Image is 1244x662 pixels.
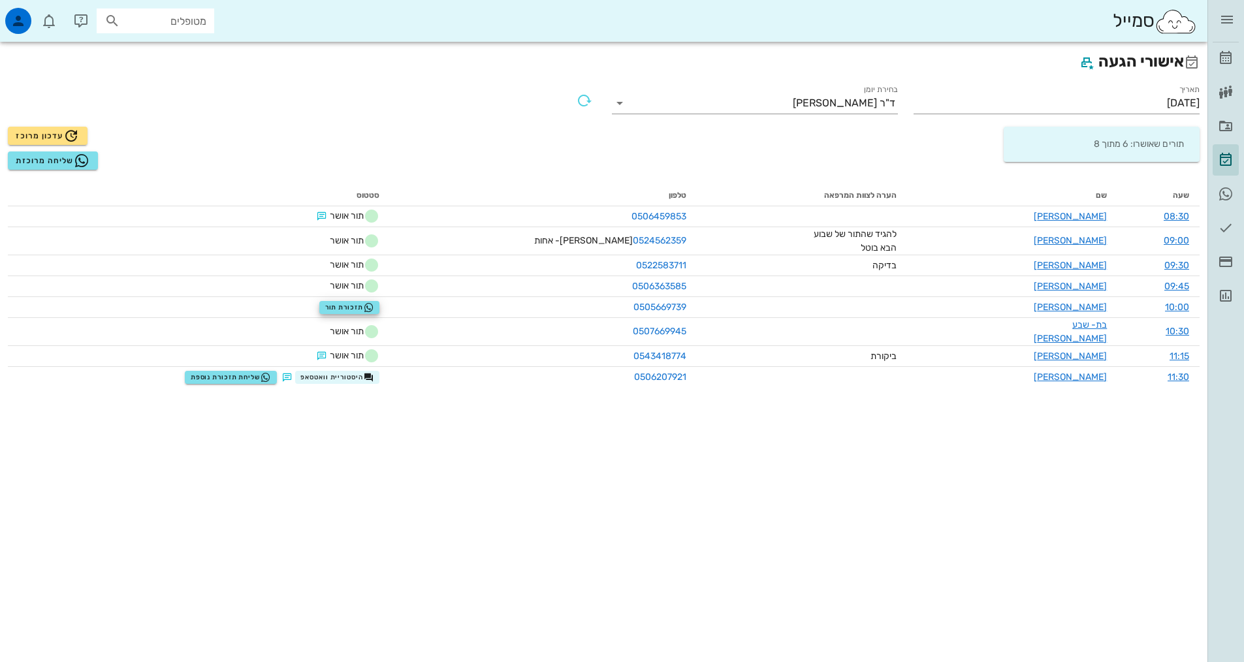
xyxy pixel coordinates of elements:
button: שליחת תזכורת נוספת [185,371,277,384]
a: 0506363585 [632,281,686,292]
span: שעה [1173,191,1189,200]
button: היסטוריית וואטסאפ [295,371,380,384]
a: 10:00 [1165,302,1189,313]
div: להגיד שהתור של שבוע הבא בוטל [799,227,897,255]
span: תור אושר [330,324,379,339]
a: 10:30 [1166,326,1189,337]
a: 0506459853 [631,211,686,222]
a: 0522583711 [636,260,686,271]
span: תור אושר [330,257,379,273]
span: שם [1096,191,1107,200]
span: סטטוס [357,191,379,200]
span: תור אושר [314,348,379,364]
div: ד"ר [PERSON_NAME] [793,97,895,109]
label: בחירת יומן [864,85,898,95]
a: 0507669945 [633,326,686,337]
a: [PERSON_NAME] [1034,281,1107,292]
div: ביקורת [799,349,897,363]
img: SmileCloud logo [1155,8,1197,35]
th: שעה [1117,185,1200,206]
a: 09:00 [1164,235,1189,246]
div: סמייל [1113,7,1197,35]
a: [PERSON_NAME] [1034,235,1107,246]
a: 09:45 [1164,281,1189,292]
a: [PERSON_NAME] [1034,302,1107,313]
span: תג [39,10,46,18]
a: [PERSON_NAME] [1034,211,1107,222]
a: 0506207921 [634,371,686,383]
h2: אישורי הגעה [8,50,1200,74]
div: בדיקה [799,259,897,272]
span: תזכורת תור [325,302,374,313]
a: [PERSON_NAME] [1034,351,1107,362]
a: [PERSON_NAME] [1034,260,1107,271]
button: עדכון מרוכז [8,127,88,145]
div: [PERSON_NAME]- אחות [400,234,686,247]
span: היסטוריית וואטסאפ [300,372,374,383]
th: טלפון [390,185,696,206]
span: שליחת תזכורת נוספת [191,372,271,383]
a: 08:30 [1164,211,1189,222]
span: תור אושר [330,278,379,294]
th: הערה לצוות המרפאה [697,185,907,206]
th: שם [907,185,1117,206]
span: תור אושר [330,233,379,249]
a: 11:15 [1170,351,1189,362]
a: 0505669739 [633,302,686,313]
a: [PERSON_NAME] [1034,371,1107,383]
span: טלפון [669,191,686,200]
a: בת- שבע [PERSON_NAME] [1034,319,1107,344]
span: שליחה מרוכזת [16,153,89,168]
span: תור אושר [314,208,379,224]
a: 0524562359 [633,235,686,246]
button: שליחה מרוכזת [8,151,98,170]
button: תזכורת תור [319,301,380,314]
div: תורים שאושרו: 6 מתוך 8 [1009,127,1194,162]
span: עדכון מרוכז [16,128,79,144]
label: תאריך [1179,85,1200,95]
a: 11:30 [1168,371,1189,383]
th: סטטוס [8,185,390,206]
div: בחירת יומןד"ר [PERSON_NAME] [612,93,898,114]
span: הערה לצוות המרפאה [824,191,897,200]
a: 09:30 [1164,260,1189,271]
a: 0543418774 [633,351,686,362]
